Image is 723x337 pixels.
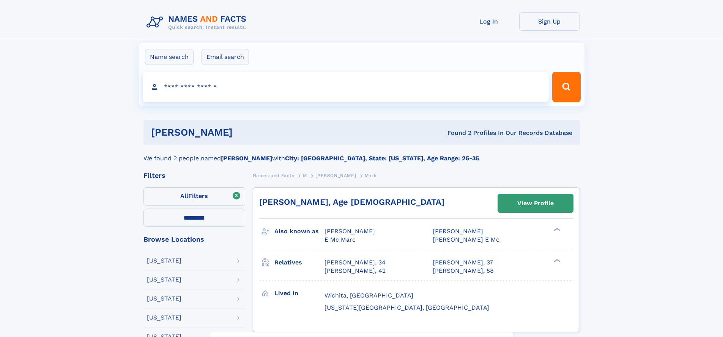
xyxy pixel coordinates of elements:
a: [PERSON_NAME], 58 [433,267,494,275]
div: We found 2 people named with . [143,145,580,163]
a: Sign Up [519,12,580,31]
span: [PERSON_NAME] E Mc [433,236,499,243]
div: Found 2 Profiles In Our Records Database [340,129,572,137]
div: [US_STATE] [147,315,181,321]
a: Log In [458,12,519,31]
label: Filters [143,187,245,206]
span: Wichita, [GEOGRAPHIC_DATA] [324,292,413,299]
div: ❯ [552,227,561,232]
span: [PERSON_NAME] [315,173,356,178]
a: M [303,171,307,180]
div: [US_STATE] [147,296,181,302]
label: Email search [202,49,249,65]
a: [PERSON_NAME], 34 [324,258,386,267]
img: Logo Names and Facts [143,12,253,33]
a: [PERSON_NAME], Age [DEMOGRAPHIC_DATA] [259,197,444,207]
span: M [303,173,307,178]
span: Mark [365,173,376,178]
div: Browse Locations [143,236,245,243]
span: All [180,192,188,199]
h3: Lived in [274,287,324,300]
span: [PERSON_NAME] [324,228,375,235]
h3: Relatives [274,256,324,269]
span: [PERSON_NAME] [433,228,483,235]
input: search input [143,72,549,102]
div: ❯ [552,258,561,263]
span: [US_STATE][GEOGRAPHIC_DATA], [GEOGRAPHIC_DATA] [324,304,489,311]
a: [PERSON_NAME] [315,171,356,180]
div: [US_STATE] [147,277,181,283]
b: [PERSON_NAME] [221,155,272,162]
div: [US_STATE] [147,258,181,264]
a: View Profile [498,194,573,212]
label: Name search [145,49,194,65]
span: E Mc Marc [324,236,356,243]
h3: Also known as [274,225,324,238]
button: Search Button [552,72,580,102]
h1: [PERSON_NAME] [151,128,340,137]
b: City: [GEOGRAPHIC_DATA], State: [US_STATE], Age Range: 25-35 [285,155,479,162]
a: [PERSON_NAME], 37 [433,258,493,267]
div: View Profile [517,195,554,212]
a: [PERSON_NAME], 42 [324,267,386,275]
div: Filters [143,172,245,179]
a: Names and Facts [253,171,295,180]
